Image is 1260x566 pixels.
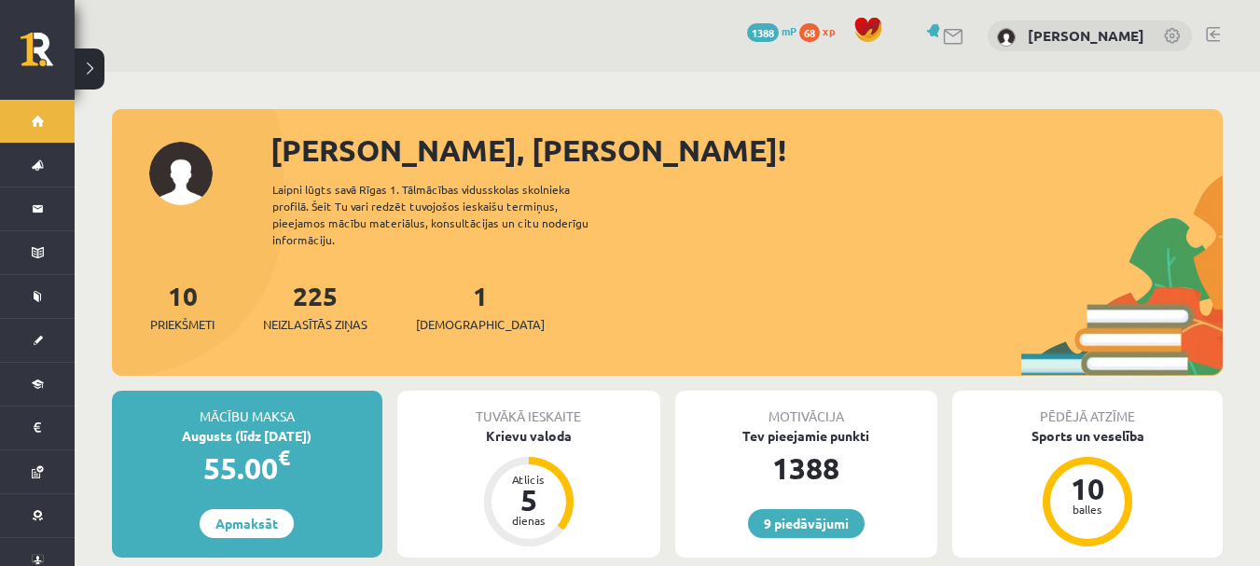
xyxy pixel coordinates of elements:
[675,446,938,490] div: 1388
[416,315,545,334] span: [DEMOGRAPHIC_DATA]
[748,509,865,538] a: 9 piedāvājumi
[397,426,660,446] div: Krievu valoda
[501,485,557,515] div: 5
[952,426,1223,446] div: Sports un veselība
[997,28,1016,47] img: Nikolajs Taraņenko
[952,426,1223,549] a: Sports un veselība 10 balles
[397,391,660,426] div: Tuvākā ieskaite
[270,128,1223,173] div: [PERSON_NAME], [PERSON_NAME]!
[263,279,367,334] a: 225Neizlasītās ziņas
[782,23,796,38] span: mP
[112,446,382,490] div: 55.00
[397,426,660,549] a: Krievu valoda Atlicis 5 dienas
[200,509,294,538] a: Apmaksāt
[501,515,557,526] div: dienas
[263,315,367,334] span: Neizlasītās ziņas
[150,279,215,334] a: 10Priekšmeti
[675,391,938,426] div: Motivācija
[112,426,382,446] div: Augusts (līdz [DATE])
[1059,504,1115,515] div: balles
[150,315,215,334] span: Priekšmeti
[501,474,557,485] div: Atlicis
[112,391,382,426] div: Mācību maksa
[21,33,75,79] a: Rīgas 1. Tālmācības vidusskola
[823,23,835,38] span: xp
[799,23,844,38] a: 68 xp
[1059,474,1115,504] div: 10
[278,444,290,471] span: €
[1028,26,1144,45] a: [PERSON_NAME]
[747,23,779,42] span: 1388
[416,279,545,334] a: 1[DEMOGRAPHIC_DATA]
[952,391,1223,426] div: Pēdējā atzīme
[272,181,621,248] div: Laipni lūgts savā Rīgas 1. Tālmācības vidusskolas skolnieka profilā. Šeit Tu vari redzēt tuvojošo...
[675,426,938,446] div: Tev pieejamie punkti
[747,23,796,38] a: 1388 mP
[799,23,820,42] span: 68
